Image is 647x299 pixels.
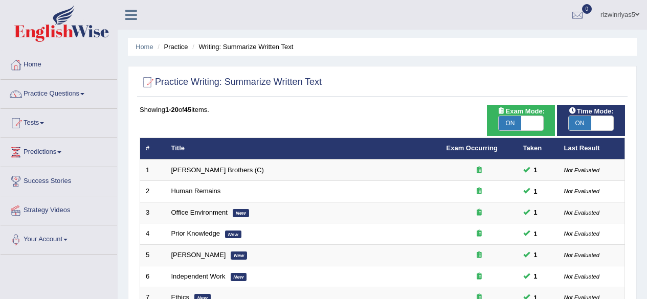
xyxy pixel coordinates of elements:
[165,106,179,113] b: 1-20
[184,106,191,113] b: 45
[136,43,153,51] a: Home
[447,144,498,152] a: Exam Occurring
[140,223,166,245] td: 4
[564,210,599,216] small: Not Evaluated
[140,159,166,181] td: 1
[140,105,625,114] div: Showing of items.
[171,251,226,259] a: [PERSON_NAME]
[494,106,549,117] span: Exam Mode:
[1,51,117,76] a: Home
[564,273,599,280] small: Not Evaluated
[564,252,599,258] small: Not Evaluated
[499,116,521,130] span: ON
[530,186,542,197] span: You can still take this question
[447,250,512,260] div: Exam occurring question
[564,167,599,173] small: Not Evaluated
[1,80,117,105] a: Practice Questions
[487,105,555,136] div: Show exams occurring in exams
[559,138,625,159] th: Last Result
[1,167,117,193] a: Success Stories
[233,209,249,217] em: New
[447,229,512,239] div: Exam occurring question
[1,196,117,222] a: Strategy Videos
[447,208,512,218] div: Exam occurring question
[447,187,512,196] div: Exam occurring question
[171,166,264,174] a: [PERSON_NAME] Brothers (C)
[530,165,542,175] span: You can still take this question
[518,138,559,159] th: Taken
[140,202,166,223] td: 3
[171,272,226,280] a: Independent Work
[1,138,117,164] a: Predictions
[564,231,599,237] small: Not Evaluated
[190,42,293,52] li: Writing: Summarize Written Text
[569,116,591,130] span: ON
[530,271,542,282] span: You can still take this question
[166,138,441,159] th: Title
[530,207,542,218] span: You can still take this question
[565,106,618,117] span: Time Mode:
[1,109,117,134] a: Tests
[447,272,512,282] div: Exam occurring question
[140,138,166,159] th: #
[140,181,166,202] td: 2
[564,188,599,194] small: Not Evaluated
[155,42,188,52] li: Practice
[447,166,512,175] div: Exam occurring question
[140,75,322,90] h2: Practice Writing: Summarize Written Text
[171,209,228,216] a: Office Environment
[1,225,117,251] a: Your Account
[171,229,220,237] a: Prior Knowledge
[530,228,542,239] span: You can still take this question
[171,187,221,195] a: Human Remains
[530,249,542,260] span: You can still take this question
[582,4,592,14] span: 0
[231,273,247,281] em: New
[231,251,247,260] em: New
[225,231,241,239] em: New
[140,245,166,266] td: 5
[140,266,166,287] td: 6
